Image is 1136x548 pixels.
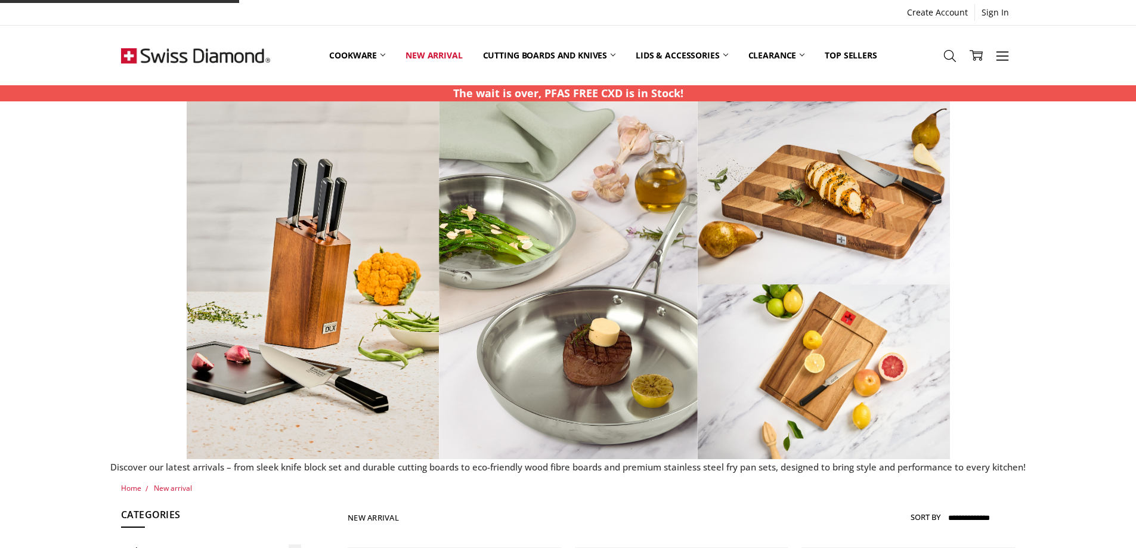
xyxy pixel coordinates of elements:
[395,29,472,82] a: New arrival
[121,507,301,528] h5: Categories
[110,460,1026,474] p: Discover our latest arrivals – from sleek knife block set and durable cutting boards to eco-frien...
[473,29,626,82] a: Cutting boards and knives
[154,483,192,493] a: New arrival
[900,4,974,21] a: Create Account
[121,26,270,85] img: Free Shipping On Every Order
[911,507,940,527] label: Sort By
[348,513,399,522] h1: New arrival
[319,29,395,82] a: Cookware
[975,4,1016,21] a: Sign In
[738,29,815,82] a: Clearance
[121,483,141,493] a: Home
[453,85,683,101] p: The wait is over, PFAS FREE CXD is in Stock!
[815,29,887,82] a: Top Sellers
[626,29,738,82] a: Lids & Accessories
